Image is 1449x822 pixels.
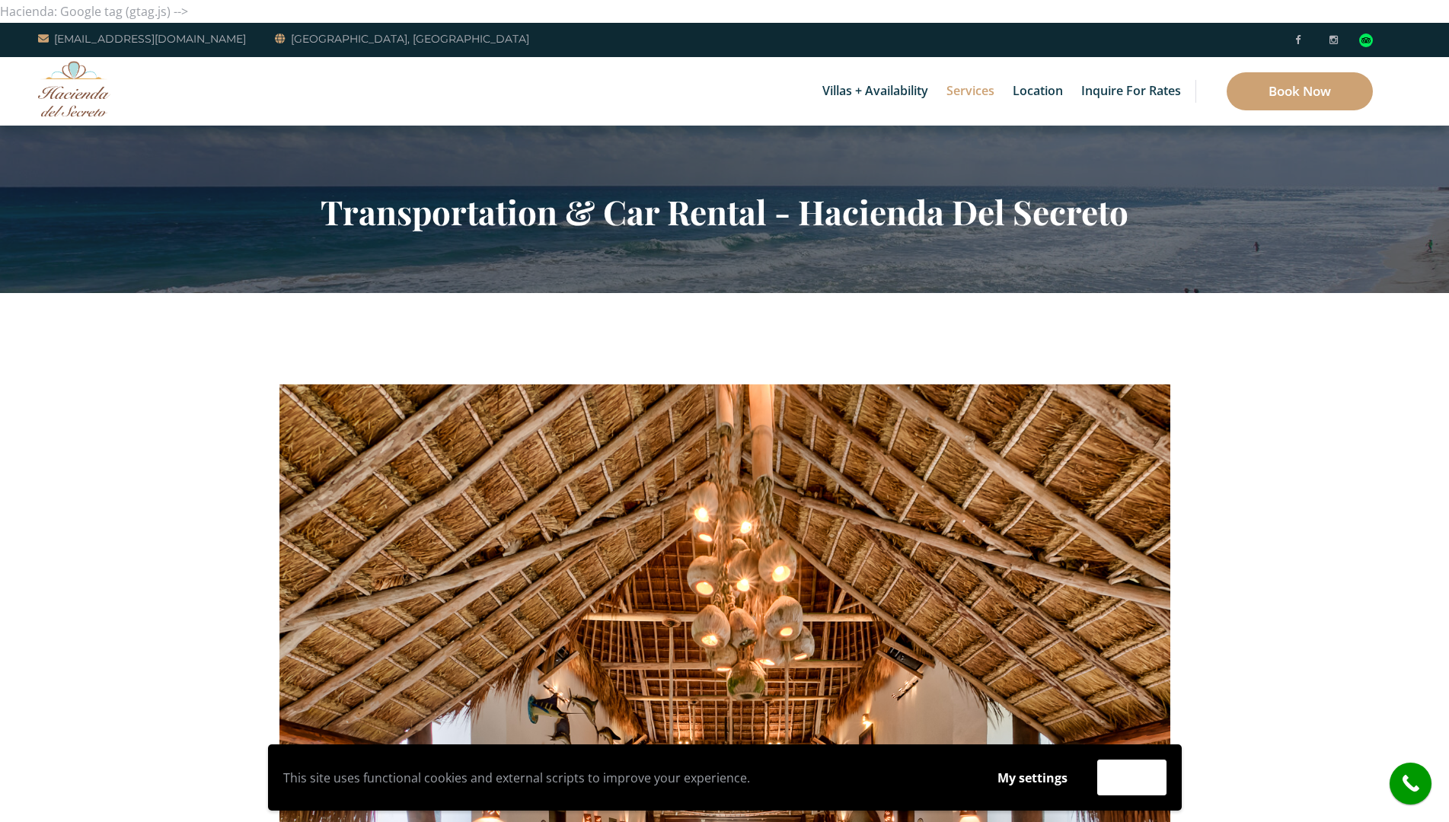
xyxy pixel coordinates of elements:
[983,760,1082,795] button: My settings
[283,766,968,789] p: This site uses functional cookies and external scripts to improve your experience.
[1359,33,1373,47] img: Tripadvisor_logomark.svg
[38,61,110,116] img: Awesome Logo
[1227,72,1373,110] a: Book Now
[1097,760,1167,795] button: Accept
[275,30,529,48] a: [GEOGRAPHIC_DATA], [GEOGRAPHIC_DATA]
[939,57,1002,126] a: Services
[1393,766,1428,801] i: call
[1390,763,1431,804] a: call
[38,30,246,48] a: [EMAIL_ADDRESS][DOMAIN_NAME]
[1074,57,1189,126] a: Inquire for Rates
[1359,33,1373,47] div: Read traveler reviews on Tripadvisor
[815,57,936,126] a: Villas + Availability
[279,192,1170,231] h2: Transportation & Car Rental - Hacienda Del Secreto
[1005,57,1071,126] a: Location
